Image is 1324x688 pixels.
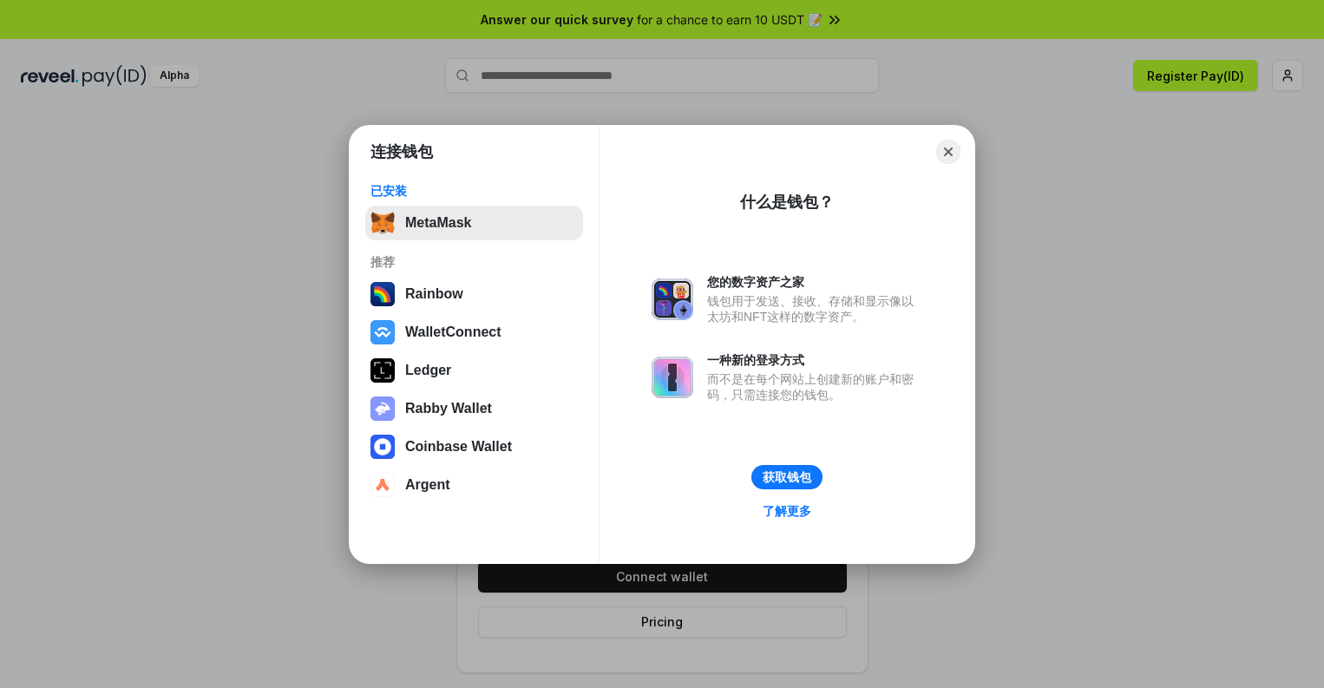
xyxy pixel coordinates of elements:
div: 已安装 [370,183,578,199]
img: svg+xml,%3Csvg%20xmlns%3D%22http%3A%2F%2Fwww.w3.org%2F2000%2Fsvg%22%20fill%3D%22none%22%20viewBox... [652,357,693,398]
div: Coinbase Wallet [405,439,512,455]
a: 了解更多 [752,500,822,522]
button: Ledger [365,353,583,388]
div: Rainbow [405,286,463,302]
button: Close [936,140,960,164]
button: MetaMask [365,206,583,240]
img: svg+xml,%3Csvg%20width%3D%22120%22%20height%3D%22120%22%20viewBox%3D%220%200%20120%20120%22%20fil... [370,282,395,306]
div: 钱包用于发送、接收、存储和显示像以太坊和NFT这样的数字资产。 [707,293,922,324]
img: svg+xml,%3Csvg%20xmlns%3D%22http%3A%2F%2Fwww.w3.org%2F2000%2Fsvg%22%20fill%3D%22none%22%20viewBox... [370,396,395,421]
div: 而不是在每个网站上创建新的账户和密码，只需连接您的钱包。 [707,371,922,403]
div: Ledger [405,363,451,378]
img: svg+xml,%3Csvg%20xmlns%3D%22http%3A%2F%2Fwww.w3.org%2F2000%2Fsvg%22%20fill%3D%22none%22%20viewBox... [652,278,693,320]
div: 您的数字资产之家 [707,274,922,290]
img: svg+xml,%3Csvg%20width%3D%2228%22%20height%3D%2228%22%20viewBox%3D%220%200%2028%2028%22%20fill%3D... [370,435,395,459]
h1: 连接钱包 [370,141,433,162]
button: WalletConnect [365,315,583,350]
img: svg+xml,%3Csvg%20width%3D%2228%22%20height%3D%2228%22%20viewBox%3D%220%200%2028%2028%22%20fill%3D... [370,473,395,497]
div: 什么是钱包？ [740,192,834,213]
img: svg+xml,%3Csvg%20xmlns%3D%22http%3A%2F%2Fwww.w3.org%2F2000%2Fsvg%22%20width%3D%2228%22%20height%3... [370,358,395,383]
button: Coinbase Wallet [365,429,583,464]
div: 了解更多 [763,503,811,519]
img: svg+xml,%3Csvg%20width%3D%2228%22%20height%3D%2228%22%20viewBox%3D%220%200%2028%2028%22%20fill%3D... [370,320,395,344]
div: 推荐 [370,254,578,270]
div: Rabby Wallet [405,401,492,416]
button: 获取钱包 [751,465,823,489]
button: Rabby Wallet [365,391,583,426]
div: Argent [405,477,450,493]
button: Rainbow [365,277,583,311]
div: WalletConnect [405,324,501,340]
div: 一种新的登录方式 [707,352,922,368]
img: svg+xml,%3Csvg%20fill%3D%22none%22%20height%3D%2233%22%20viewBox%3D%220%200%2035%2033%22%20width%... [370,211,395,235]
div: MetaMask [405,215,471,231]
button: Argent [365,468,583,502]
div: 获取钱包 [763,469,811,485]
